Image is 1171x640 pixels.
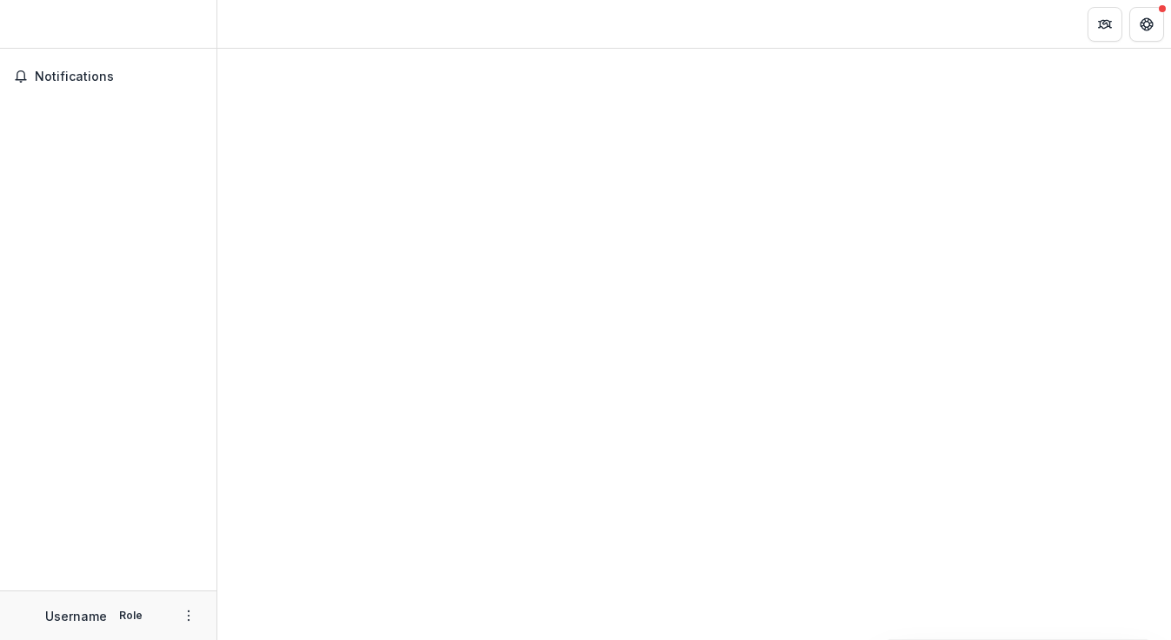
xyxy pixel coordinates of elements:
button: Partners [1088,7,1122,42]
p: Username [45,607,107,625]
button: Notifications [7,63,210,90]
button: Get Help [1129,7,1164,42]
button: More [178,605,199,626]
p: Role [114,608,148,623]
span: Notifications [35,70,203,84]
